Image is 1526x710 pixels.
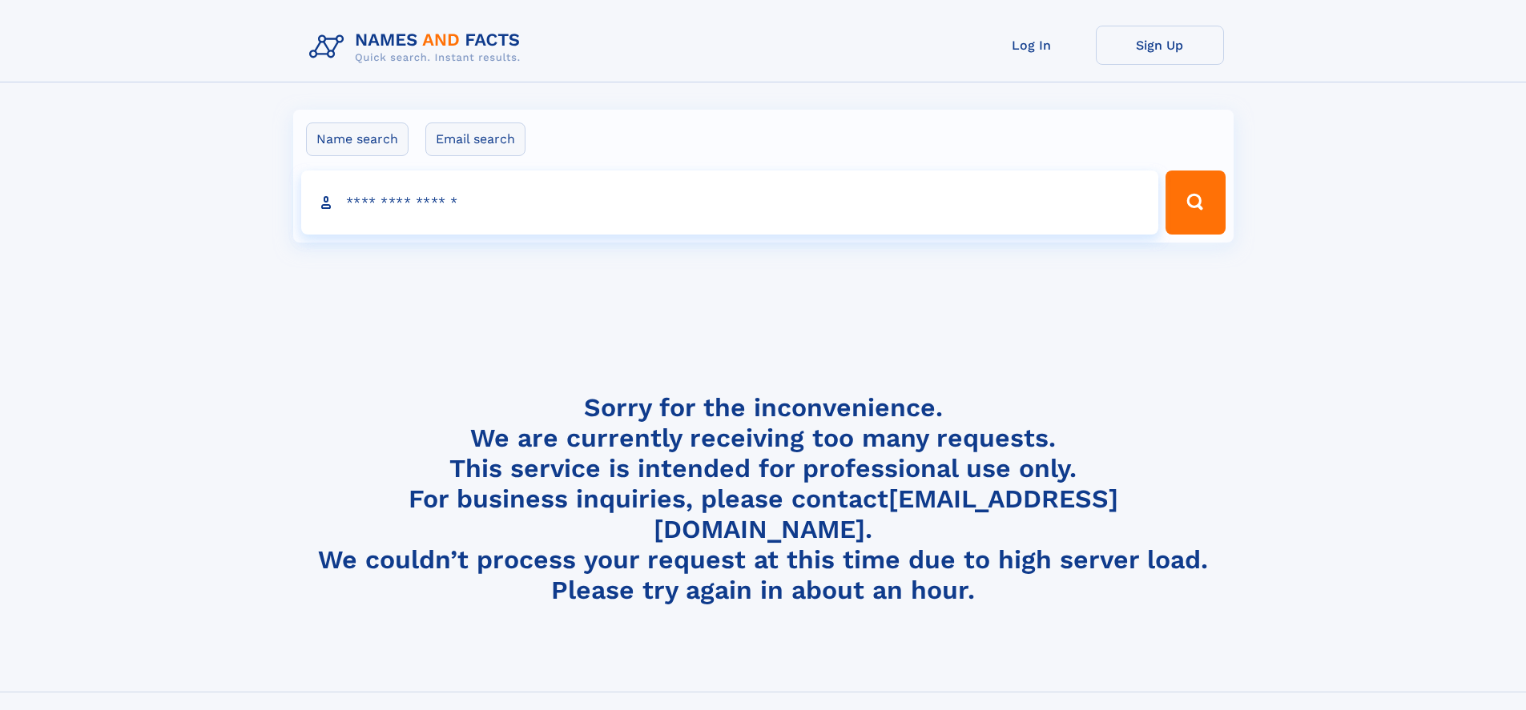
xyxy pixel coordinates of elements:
[303,392,1224,606] h4: Sorry for the inconvenience. We are currently receiving too many requests. This service is intend...
[968,26,1096,65] a: Log In
[1166,170,1225,235] button: Search Button
[425,122,525,156] label: Email search
[1096,26,1224,65] a: Sign Up
[303,26,533,69] img: Logo Names and Facts
[654,483,1118,544] a: [EMAIL_ADDRESS][DOMAIN_NAME]
[306,122,409,156] label: Name search
[301,170,1159,235] input: search input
